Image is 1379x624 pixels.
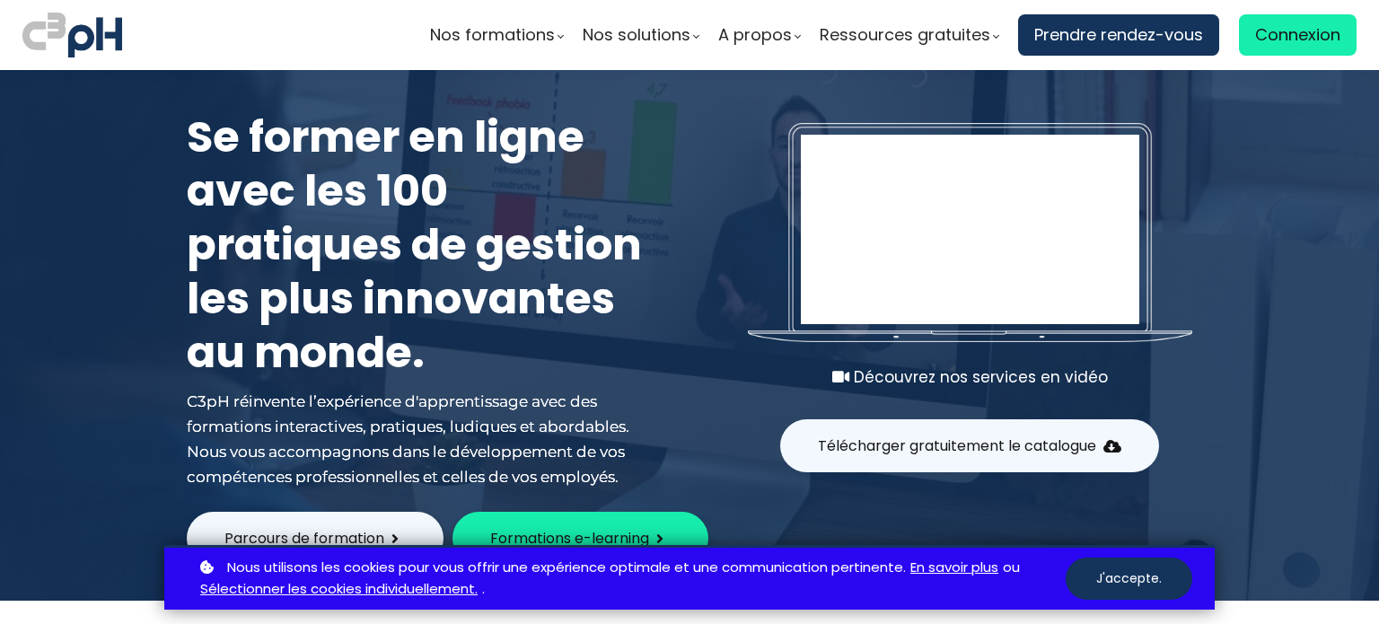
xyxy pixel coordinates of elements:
[780,419,1159,472] button: Télécharger gratuitement le catalogue
[430,22,555,48] span: Nos formations
[490,527,649,549] span: Formations e-learning
[1255,22,1340,48] span: Connexion
[818,435,1096,457] span: Télécharger gratuitement le catalogue
[187,110,654,380] h1: Se former en ligne avec les 100 pratiques de gestion les plus innovantes au monde.
[1066,558,1192,600] button: J'accepte.
[224,527,384,549] span: Parcours de formation
[227,557,906,579] span: Nous utilisons les cookies pour vous offrir une expérience optimale et une communication pertinente.
[187,389,654,489] div: C3pH réinvente l’expérience d'apprentissage avec des formations interactives, pratiques, ludiques...
[196,557,1066,602] p: ou .
[200,578,478,601] a: Sélectionner les cookies individuellement.
[583,22,690,48] span: Nos solutions
[1018,14,1219,56] a: Prendre rendez-vous
[748,365,1192,390] div: Découvrez nos services en vidéo
[1239,14,1357,56] a: Connexion
[187,512,444,565] button: Parcours de formation
[452,512,708,565] button: Formations e-learning
[1034,22,1203,48] span: Prendre rendez-vous
[718,22,792,48] span: A propos
[22,9,122,61] img: logo C3PH
[910,557,998,579] a: En savoir plus
[820,22,990,48] span: Ressources gratuites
